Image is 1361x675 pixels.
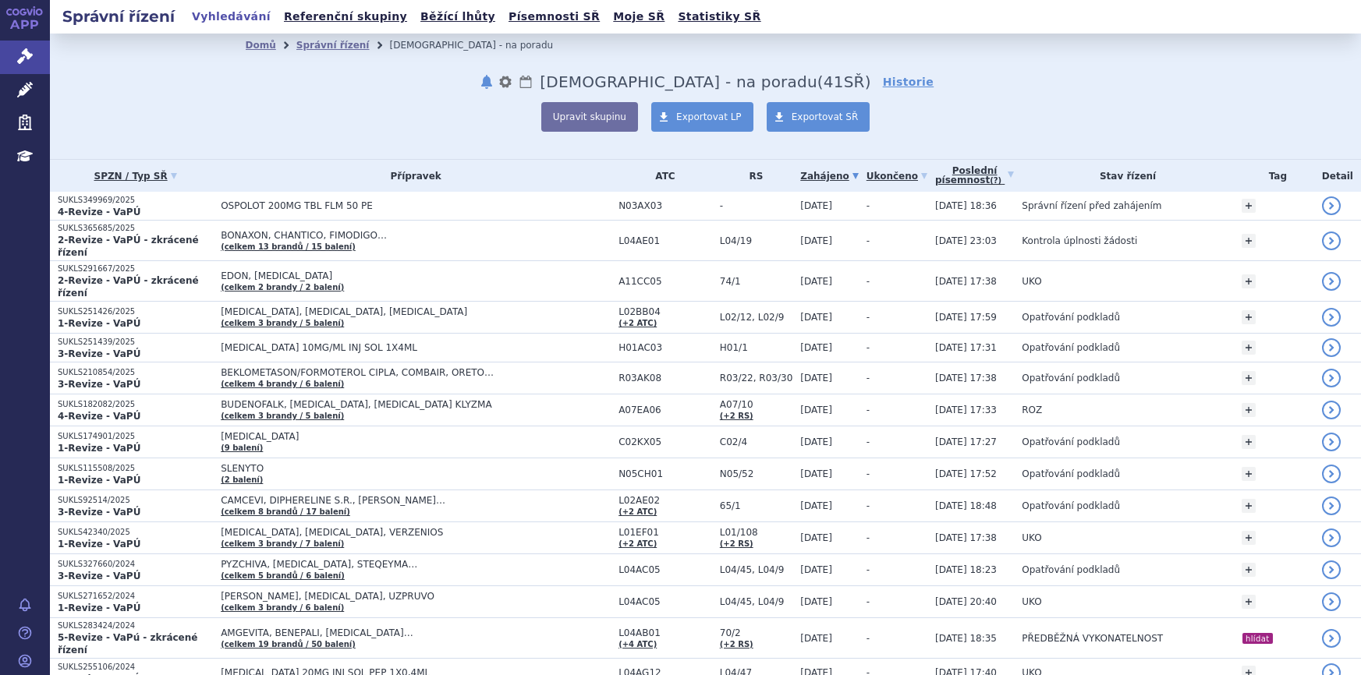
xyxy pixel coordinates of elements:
h2: Správní řízení [50,5,187,27]
span: Opatřování podkladů [1022,468,1120,479]
a: + [1242,274,1256,288]
span: L04AE01 [618,235,712,246]
span: C02/4 [720,436,792,447]
span: [DATE] [800,436,832,447]
a: Písemnosti SŘ [504,6,604,27]
span: [DATE] [800,342,832,353]
a: (celkem 13 brandů / 15 balení) [221,242,356,251]
span: L01EF01 [618,527,712,538]
a: (+4 ATC) [618,640,657,648]
span: - [867,468,870,479]
strong: 1-Revize - VaPÚ [58,475,140,486]
span: [MEDICAL_DATA] [221,431,611,442]
span: [DATE] 17:59 [935,312,997,323]
span: L04/45, L04/9 [720,564,792,575]
a: Historie [883,74,934,90]
a: + [1242,199,1256,213]
strong: 5-Revize - VaPú - zkrácené řízení [58,632,197,656]
a: (celkem 19 brandů / 50 balení) [221,640,356,648]
span: [DATE] [800,468,832,479]
span: - [867,373,870,383]
a: detail [1322,433,1341,451]
span: - [867,500,870,511]
strong: 3-Revize - VaPÚ [58,348,140,359]
a: + [1242,341,1256,355]
p: SUKLS174901/2025 [58,431,213,442]
span: Opatřování podkladů [1022,500,1120,511]
span: PYZCHIVA, [MEDICAL_DATA], STEQEYMA… [221,559,611,570]
span: - [867,564,870,575]
span: L01/108 [720,527,792,538]
p: SUKLS42340/2025 [58,527,213,538]
a: Exportovat SŘ [767,102,870,132]
span: L04/19 [720,235,792,246]
a: (2 balení) [221,475,263,484]
span: - [867,235,870,246]
a: + [1242,563,1256,577]
a: Lhůty [518,72,533,91]
span: Opatřování podkladů [1022,312,1120,323]
span: [DATE] [800,235,832,246]
p: SUKLS255106/2024 [58,662,213,673]
a: Poslednípísemnost(?) [935,160,1014,192]
span: [DATE] 23:03 [935,235,997,246]
p: SUKLS283424/2024 [58,620,213,631]
span: L04AC05 [618,596,712,607]
span: SLENYTO [221,463,611,474]
span: [DATE] [800,312,832,323]
a: (celkem 5 brandů / 6 balení) [221,571,345,580]
span: [DATE] 17:38 [935,276,997,287]
a: detail [1322,338,1341,357]
strong: 3-Revize - VaPÚ [58,379,140,390]
button: notifikace [479,72,494,91]
strong: 1-Revize - VaPÚ [58,318,140,329]
span: [DATE] 18:23 [935,564,997,575]
span: [DATE] 17:31 [935,342,997,353]
a: Zahájeno [800,165,858,187]
a: (celkem 3 brandy / 6 balení) [221,603,344,612]
span: Exportovat SŘ [792,111,859,122]
a: Běžící lhůty [416,6,500,27]
span: [MEDICAL_DATA], [MEDICAL_DATA], VERZENIOS [221,527,611,538]
a: detail [1322,272,1341,291]
button: nastavení [498,72,513,91]
span: Exportovat LP [676,111,742,122]
p: SUKLS327660/2024 [58,559,213,570]
a: Ukončeno [867,165,927,187]
a: Statistiky SŘ [673,6,765,27]
span: [DATE] 17:27 [935,436,997,447]
p: SUKLS271652/2024 [58,591,213,602]
span: [PERSON_NAME], [MEDICAL_DATA], UZPRUVO [221,591,611,602]
span: [MEDICAL_DATA] 10MG/ML INJ SOL 1X4ML [221,342,611,353]
a: detail [1322,497,1341,515]
span: A07/10 [720,399,792,410]
a: (+2 RS) [720,539,753,548]
span: [DATE] 17:38 [935,532,997,543]
a: + [1242,595,1256,609]
span: A11CC05 [618,276,712,287]
span: L02BB04 [618,306,712,317]
span: ROZ [1022,405,1042,415]
p: SUKLS210854/2025 [58,367,213,378]
li: Revize - na poradu [389,34,573,57]
span: H01AC03 [618,342,712,353]
p: SUKLS115508/2025 [58,463,213,474]
span: 41 [824,72,844,91]
span: [DATE] 20:40 [935,596,997,607]
span: [DATE] [800,633,832,644]
th: RS [712,160,792,192]
span: [DATE] [800,276,832,287]
th: Stav řízení [1014,160,1234,192]
a: + [1242,310,1256,324]
span: [DATE] 17:33 [935,405,997,415]
span: Opatřování podkladů [1022,564,1120,575]
span: [DATE] 17:52 [935,468,997,479]
strong: 2-Revize - VaPÚ - zkrácené řízení [58,275,199,299]
th: Detail [1314,160,1361,192]
strong: 1-Revize - VaPÚ [58,603,140,613]
span: [DATE] 18:48 [935,500,997,511]
span: Opatřování podkladů [1022,342,1120,353]
a: (celkem 8 brandů / 17 balení) [221,507,350,516]
span: [DATE] [800,596,832,607]
span: BEKLOMETASON/FORMOTEROL CIPLA, COMBAIR, ORETO… [221,367,611,378]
